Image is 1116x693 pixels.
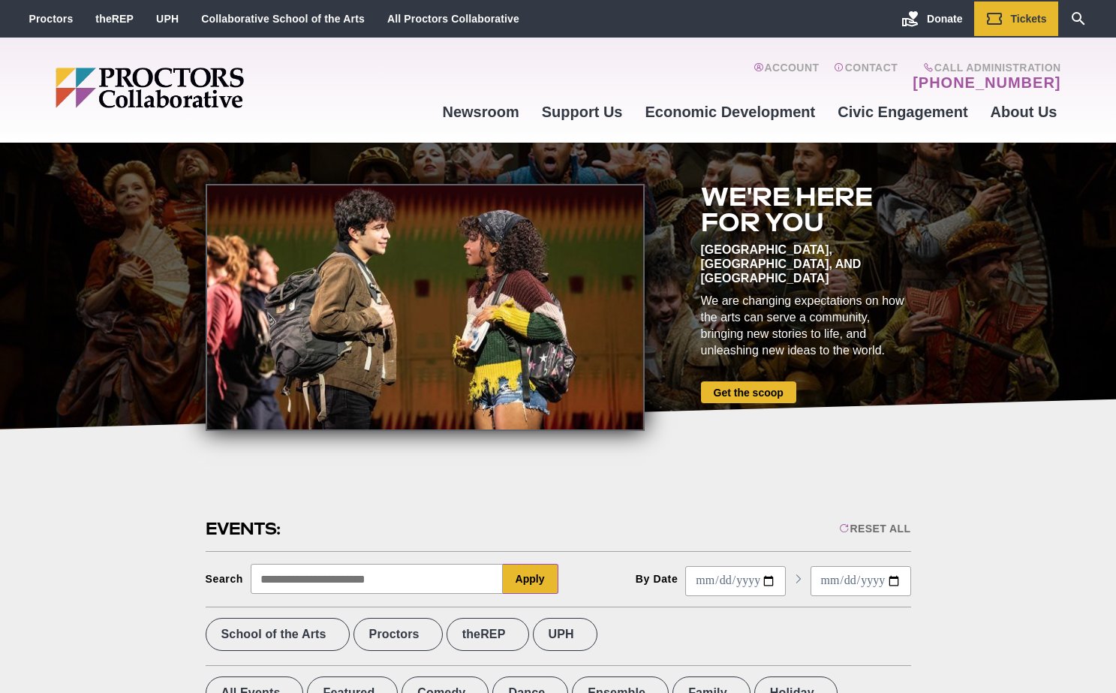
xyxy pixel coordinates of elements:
h2: We're here for you [701,184,911,235]
a: Search [1058,2,1099,36]
span: Tickets [1011,13,1047,25]
a: Civic Engagement [826,92,979,132]
a: Get the scoop [701,381,796,403]
div: Reset All [839,523,910,535]
a: [PHONE_NUMBER] [913,74,1060,92]
a: Newsroom [431,92,530,132]
div: [GEOGRAPHIC_DATA], [GEOGRAPHIC_DATA], and [GEOGRAPHIC_DATA] [701,243,911,285]
a: All Proctors Collaborative [387,13,519,25]
label: School of the Arts [206,618,350,651]
a: Tickets [974,2,1058,36]
span: Call Administration [908,62,1060,74]
a: Donate [890,2,973,36]
h2: Events: [206,517,283,541]
a: theREP [95,13,134,25]
a: Collaborative School of the Arts [201,13,365,25]
button: Apply [503,564,558,594]
a: Contact [834,62,898,92]
div: We are changing expectations on how the arts can serve a community, bringing new stories to life,... [701,293,911,359]
a: Proctors [29,13,74,25]
label: UPH [533,618,597,651]
a: About Us [979,92,1069,132]
div: By Date [636,573,678,585]
label: Proctors [353,618,443,651]
a: Economic Development [634,92,827,132]
a: UPH [156,13,179,25]
a: Account [754,62,819,92]
img: Proctors logo [56,68,359,108]
label: theREP [447,618,529,651]
span: Donate [927,13,962,25]
a: Support Us [531,92,634,132]
div: Search [206,573,244,585]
